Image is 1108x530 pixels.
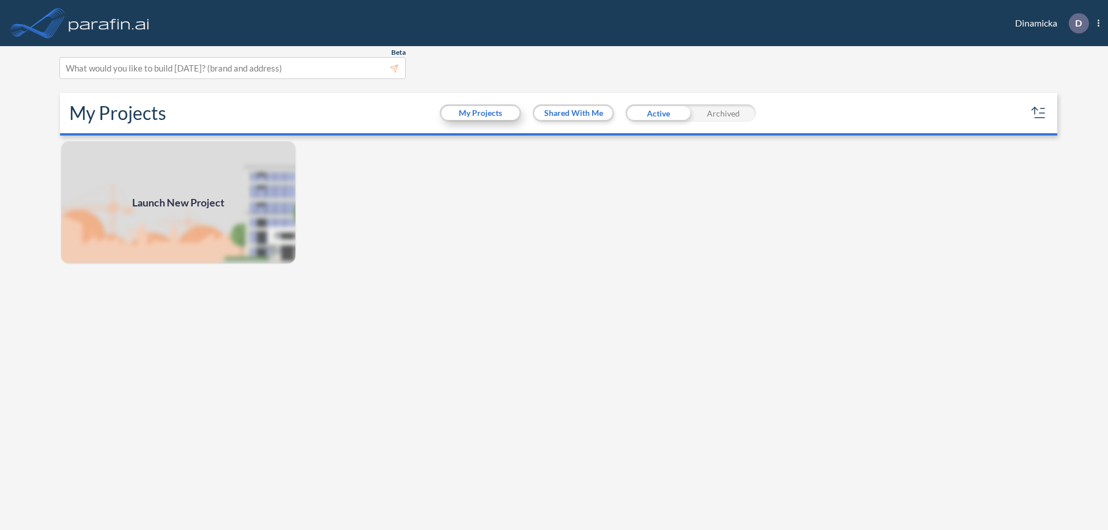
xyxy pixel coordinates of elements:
img: add [60,140,297,265]
div: Dinamicka [998,13,1099,33]
div: Active [626,104,691,122]
div: Archived [691,104,756,122]
button: My Projects [441,106,519,120]
span: Beta [391,48,406,57]
button: sort [1030,104,1048,122]
p: D [1075,18,1082,28]
span: Launch New Project [132,195,224,211]
img: logo [66,12,152,35]
h2: My Projects [69,102,166,124]
button: Shared With Me [534,106,612,120]
a: Launch New Project [60,140,297,265]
